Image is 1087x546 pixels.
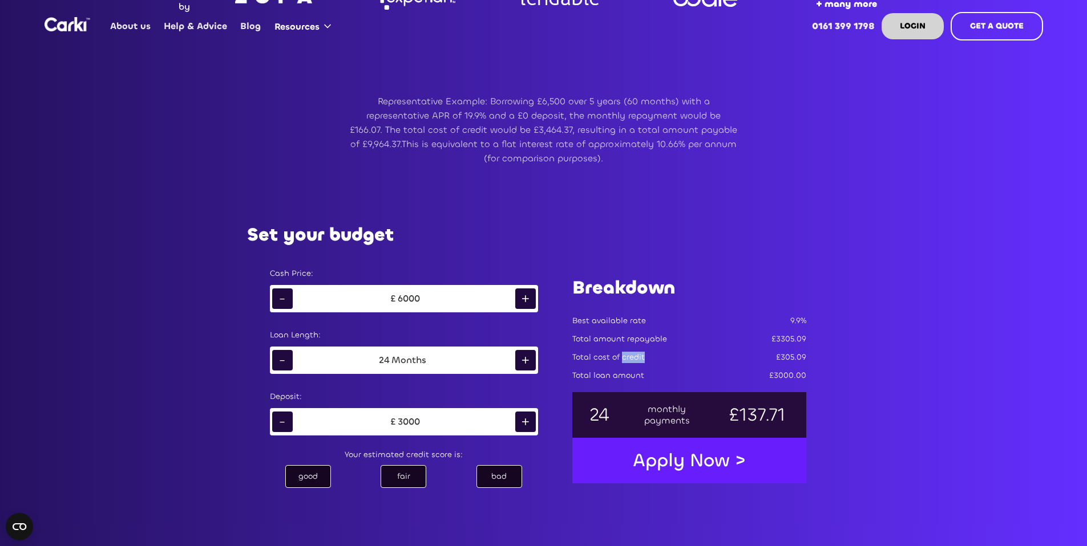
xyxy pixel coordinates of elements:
[771,333,806,345] div: £3305.09
[388,293,398,304] div: £
[970,21,1024,31] strong: GET A QUOTE
[572,275,806,300] h1: Breakdown
[6,513,33,540] button: Open CMP widget
[157,4,234,48] a: Help & Advice
[515,350,536,370] div: +
[398,293,420,304] div: 6000
[389,355,429,366] div: Months
[724,409,790,421] div: £137.71
[643,404,691,426] div: monthly payments
[515,288,536,309] div: +
[790,315,806,327] div: 9.9%
[104,4,157,48] a: About us
[272,411,293,432] div: -
[350,94,738,165] p: Representative Example: Borrowing £6,500 over 5 years (60 months) with a representative APR of 19...
[621,443,757,478] a: Apply Now >
[572,370,644,381] div: Total loan amount
[812,20,875,32] strong: 0161 399 1798
[270,391,538,402] div: Deposit:
[572,352,645,363] div: Total cost of credit
[572,333,667,345] div: Total amount repayable
[268,5,342,48] div: Resources
[234,4,268,48] a: Blog
[398,416,420,427] div: 3000
[270,268,538,279] div: Cash Price:
[805,4,881,48] a: 0161 399 1798
[572,315,646,327] div: Best available rate
[379,355,389,366] div: 24
[45,17,90,31] a: home
[388,416,398,427] div: £
[272,288,293,309] div: -
[247,225,394,245] h2: Set your budget
[951,12,1043,40] a: GET A QUOTE
[258,447,549,463] div: Your estimated credit score is:
[776,352,806,363] div: £305.09
[270,329,538,341] div: Loan Length:
[900,21,926,31] strong: LOGIN
[45,17,90,31] img: Logo
[272,350,293,370] div: -
[515,411,536,432] div: +
[882,13,944,39] a: LOGIN
[588,409,610,421] div: 24
[769,370,806,381] div: £3000.00
[274,21,320,33] div: Resources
